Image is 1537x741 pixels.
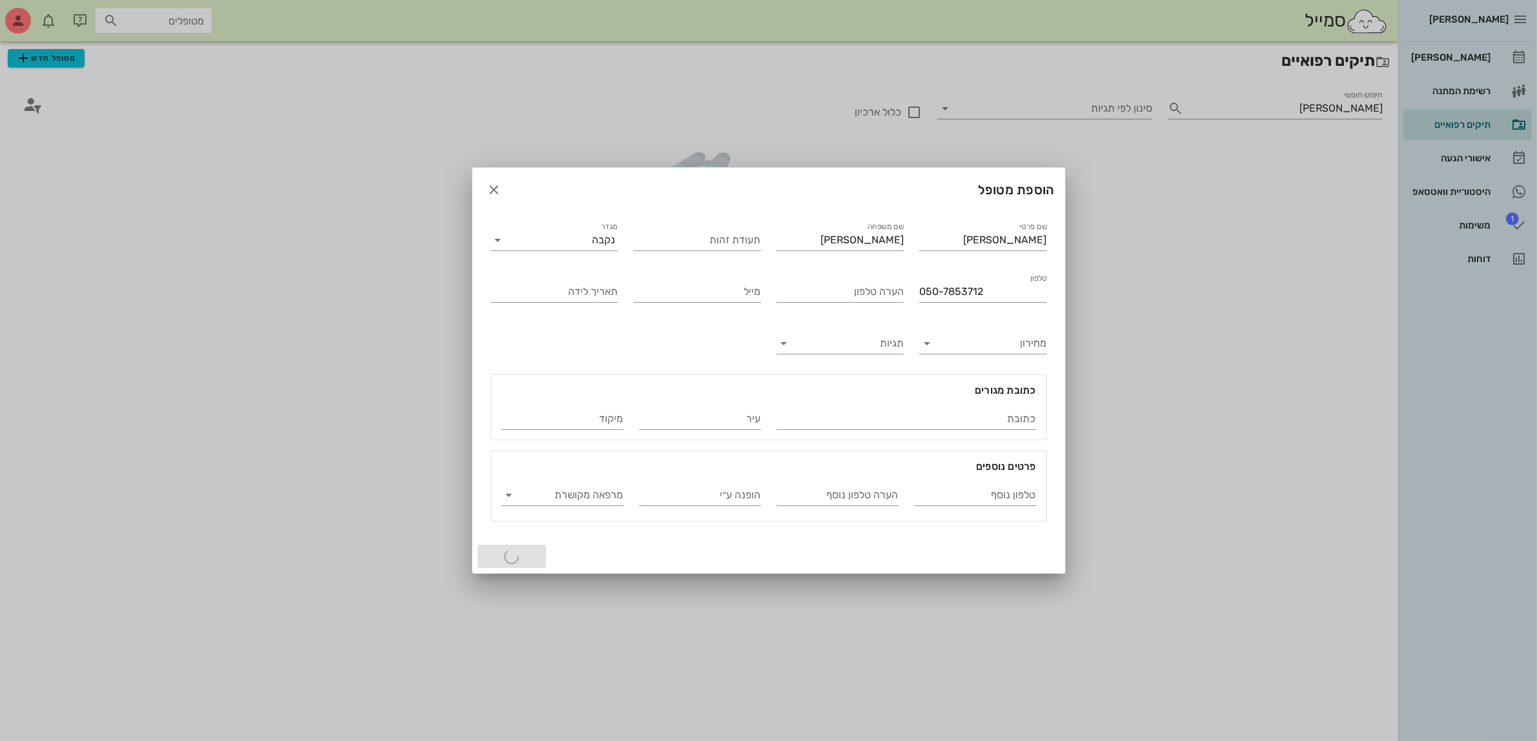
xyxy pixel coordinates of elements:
[491,451,1046,474] div: פרטים נוספים
[601,222,618,232] label: מגדר
[1030,274,1046,283] label: טלפון
[592,234,615,246] div: נקבה
[1019,222,1047,232] label: שם פרטי
[473,168,1065,212] div: הוספת מטופל
[868,222,904,232] label: שם משפחה
[919,333,1047,354] div: מחירון
[491,230,618,250] div: מגדרנקבה
[491,375,1046,398] div: כתובת מגורים
[777,333,904,354] div: תגיות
